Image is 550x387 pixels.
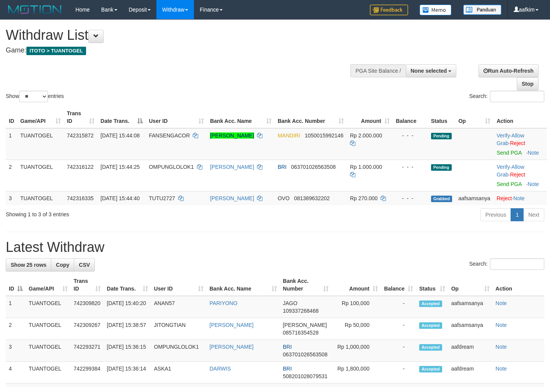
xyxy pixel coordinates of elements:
[71,274,104,296] th: Trans ID: activate to sort column ascending
[149,195,175,201] span: TUTU2727
[493,106,547,128] th: Action
[6,128,17,160] td: 1
[490,91,544,102] input: Search:
[496,300,507,306] a: Note
[6,160,17,191] td: 2
[350,195,378,201] span: Rp 270.000
[104,362,151,384] td: [DATE] 15:36:14
[11,262,46,268] span: Show 25 rows
[419,322,442,329] span: Accepted
[151,340,207,362] td: OMPUNGLOLOK1
[428,106,456,128] th: Status
[278,132,300,139] span: MANDIRI
[496,164,510,170] a: Verify
[347,106,393,128] th: Amount: activate to sort column ascending
[350,64,405,77] div: PGA Site Balance /
[17,128,64,160] td: TUANTOGEL
[283,300,298,306] span: JAGO
[527,181,539,187] a: Note
[6,91,64,102] label: Show entries
[6,4,64,15] img: MOTION_logo.png
[419,344,442,351] span: Accepted
[496,181,521,187] a: Send PGA
[448,274,493,296] th: Op: activate to sort column ascending
[278,195,290,201] span: OVO
[283,322,327,328] span: [PERSON_NAME]
[64,106,98,128] th: Trans ID: activate to sort column ascending
[104,318,151,340] td: [DATE] 15:38:57
[275,106,347,128] th: Bank Acc. Number: activate to sort column ascending
[511,208,524,221] a: 1
[71,318,104,340] td: 742309267
[207,274,280,296] th: Bank Acc. Name: activate to sort column ascending
[496,195,512,201] a: Reject
[431,164,452,171] span: Pending
[490,258,544,270] input: Search:
[448,340,493,362] td: aafdream
[98,106,146,128] th: Date Trans.: activate to sort column descending
[146,106,207,128] th: User ID: activate to sort column ascending
[56,262,69,268] span: Copy
[350,132,382,139] span: Rp 2.000.000
[210,322,254,328] a: [PERSON_NAME]
[381,340,416,362] td: -
[17,160,64,191] td: TUANTOGEL
[6,258,51,271] a: Show 25 rows
[381,318,416,340] td: -
[411,68,447,74] span: None selected
[393,106,428,128] th: Balance
[496,164,524,178] span: ·
[6,191,17,205] td: 3
[6,106,17,128] th: ID
[396,163,425,171] div: - - -
[455,106,493,128] th: Op: activate to sort column ascending
[17,191,64,205] td: TUANTOGEL
[350,164,382,170] span: Rp 1.000.000
[71,296,104,318] td: 742309820
[51,258,74,271] a: Copy
[104,274,151,296] th: Date Trans.: activate to sort column ascending
[496,150,521,156] a: Send PGA
[416,274,448,296] th: Status: activate to sort column ascending
[513,195,525,201] a: Note
[278,164,286,170] span: BRI
[151,296,207,318] td: ANAN57
[151,318,207,340] td: JITONGTIAN
[396,194,425,202] div: - - -
[71,362,104,384] td: 742299384
[283,344,292,350] span: BRI
[332,340,381,362] td: Rp 1,000,000
[6,362,26,384] td: 4
[26,296,71,318] td: TUANTOGEL
[381,274,416,296] th: Balance: activate to sort column ascending
[151,274,207,296] th: User ID: activate to sort column ascending
[74,258,95,271] a: CSV
[207,106,275,128] th: Bank Acc. Name: activate to sort column ascending
[6,340,26,362] td: 3
[210,366,231,372] a: DARWIS
[419,300,442,307] span: Accepted
[517,77,539,90] a: Stop
[149,164,194,170] span: OMPUNGLOLOK1
[26,362,71,384] td: TUANTOGEL
[396,132,425,139] div: - - -
[6,318,26,340] td: 2
[496,366,507,372] a: Note
[101,195,140,201] span: [DATE] 15:44:40
[448,362,493,384] td: aafdream
[210,300,238,306] a: PARIYONO
[305,132,343,139] span: Copy 1050015992146 to clipboard
[67,132,94,139] span: 742315872
[332,362,381,384] td: Rp 1,800,000
[406,64,457,77] button: None selected
[104,296,151,318] td: [DATE] 15:40:20
[493,160,547,191] td: · ·
[283,330,319,336] span: Copy 085716354528 to clipboard
[71,340,104,362] td: 742293271
[291,164,336,170] span: Copy 063701026563508 to clipboard
[26,340,71,362] td: TUANTOGEL
[523,208,544,221] a: Next
[419,366,442,372] span: Accepted
[6,28,359,43] h1: Withdraw List
[6,296,26,318] td: 1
